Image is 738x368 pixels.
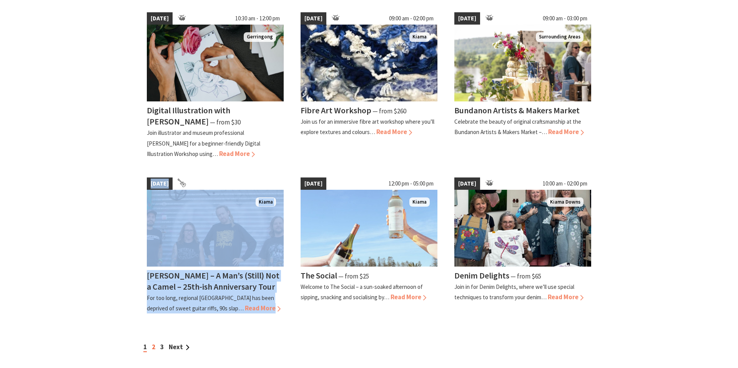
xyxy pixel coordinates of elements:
[301,270,337,281] h4: The Social
[409,197,430,207] span: Kiama
[391,293,426,301] span: Read More
[536,32,583,42] span: Surrounding Areas
[301,12,326,25] span: [DATE]
[301,177,437,313] a: [DATE] 12:00 pm - 05:00 pm The Social Kiama The Social ⁠— from $25 Welcome to The Social – a sun-...
[301,177,326,190] span: [DATE]
[376,128,412,136] span: Read More
[152,343,155,351] a: 2
[454,190,591,267] img: group holding up their denim paintings
[160,343,164,351] a: 3
[147,12,284,159] a: [DATE] 10:30 am - 12:00 pm Woman's hands sketching an illustration of a rose on an iPad with a di...
[210,118,241,126] span: ⁠— from $30
[454,12,480,25] span: [DATE]
[454,177,480,190] span: [DATE]
[147,177,284,313] a: [DATE] Frenzel Rhomb Kiama Pavilion Saturday 4th October Kiama [PERSON_NAME] – A Man’s (Still) No...
[147,177,173,190] span: [DATE]
[454,25,591,101] img: A seleciton of ceramic goods are placed on a table outdoor with river views behind
[539,12,591,25] span: 09:00 am - 03:00 pm
[454,177,591,313] a: [DATE] 10:00 am - 02:00 pm group holding up their denim paintings Kiama Downs Denim Delights ⁠— f...
[454,270,509,281] h4: Denim Delights
[147,190,284,267] img: Frenzel Rhomb Kiama Pavilion Saturday 4th October
[169,343,189,351] a: Next
[245,304,281,312] span: Read More
[548,293,583,301] span: Read More
[454,12,591,159] a: [DATE] 09:00 am - 03:00 pm A seleciton of ceramic goods are placed on a table outdoor with river ...
[409,32,430,42] span: Kiama
[147,294,274,312] p: For too long, regional [GEOGRAPHIC_DATA] has been deprived of sweet guitar riffs, 90s slap…
[147,105,230,127] h4: Digital Illustration with [PERSON_NAME]
[454,283,574,301] p: Join in for Denim Delights, where we’ll use special techniques to transform your denim…
[301,25,437,101] img: Fibre Art
[143,343,147,352] span: 1
[539,177,591,190] span: 10:00 am - 02:00 pm
[147,25,284,101] img: Woman's hands sketching an illustration of a rose on an iPad with a digital stylus
[548,128,584,136] span: Read More
[301,12,437,159] a: [DATE] 09:00 am - 02:00 pm Fibre Art Kiama Fibre Art Workshop ⁠— from $260 Join us for an immersi...
[301,283,423,301] p: Welcome to The Social – a sun-soaked afternoon of sipping, snacking and socialising by…
[372,107,406,115] span: ⁠— from $260
[147,270,279,292] h4: [PERSON_NAME] – A Man’s (Still) Not a Camel – 25th-ish Anniversary Tour
[385,12,437,25] span: 09:00 am - 02:00 pm
[219,149,255,158] span: Read More
[301,190,437,267] img: The Social
[231,12,284,25] span: 10:30 am - 12:00 pm
[301,105,371,116] h4: Fibre Art Workshop
[147,129,260,157] p: Join illustrator and museum professional [PERSON_NAME] for a beginner-friendly Digital Illustrati...
[454,105,580,116] h4: Bundanon Artists & Makers Market
[385,177,437,190] span: 12:00 pm - 05:00 pm
[547,197,583,207] span: Kiama Downs
[454,118,581,136] p: Celebrate the beauty of original craftsmanship at the Bundanon Artists & Makers Market –…
[256,197,276,207] span: Kiama
[338,272,369,280] span: ⁠— from $25
[301,118,434,136] p: Join us for an immersive fibre art workshop where you’ll explore textures and colours…
[510,272,541,280] span: ⁠— from $65
[147,12,173,25] span: [DATE]
[244,32,276,42] span: Gerringong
